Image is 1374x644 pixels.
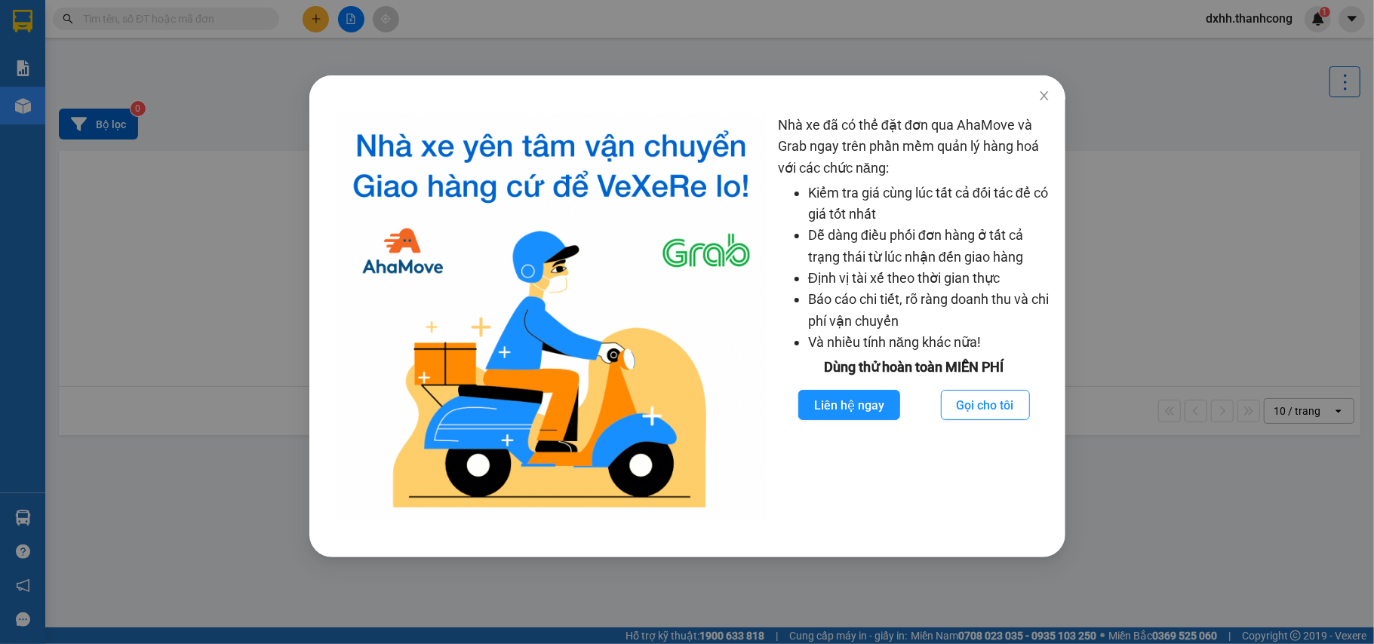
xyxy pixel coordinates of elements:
li: Kiểm tra giá cùng lúc tất cả đối tác để có giá tốt nhất [808,182,1050,225]
li: Định vị tài xế theo thời gian thực [808,268,1050,289]
li: Dễ dàng điều phối đơn hàng ở tất cả trạng thái từ lúc nhận đến giao hàng [808,225,1050,268]
img: logo [337,115,766,520]
span: Liên hệ ngay [814,396,884,415]
button: Close [1022,75,1065,118]
li: Và nhiều tính năng khác nữa! [808,332,1050,353]
button: Gọi cho tôi [940,390,1029,420]
div: Dùng thử hoàn toàn MIỄN PHÍ [778,357,1050,378]
button: Liên hệ ngay [798,390,900,420]
span: Gọi cho tôi [956,396,1013,415]
span: close [1037,90,1050,102]
div: Nhà xe đã có thể đặt đơn qua AhaMove và Grab ngay trên phần mềm quản lý hàng hoá với các chức năng: [778,115,1050,520]
li: Báo cáo chi tiết, rõ ràng doanh thu và chi phí vận chuyển [808,289,1050,332]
